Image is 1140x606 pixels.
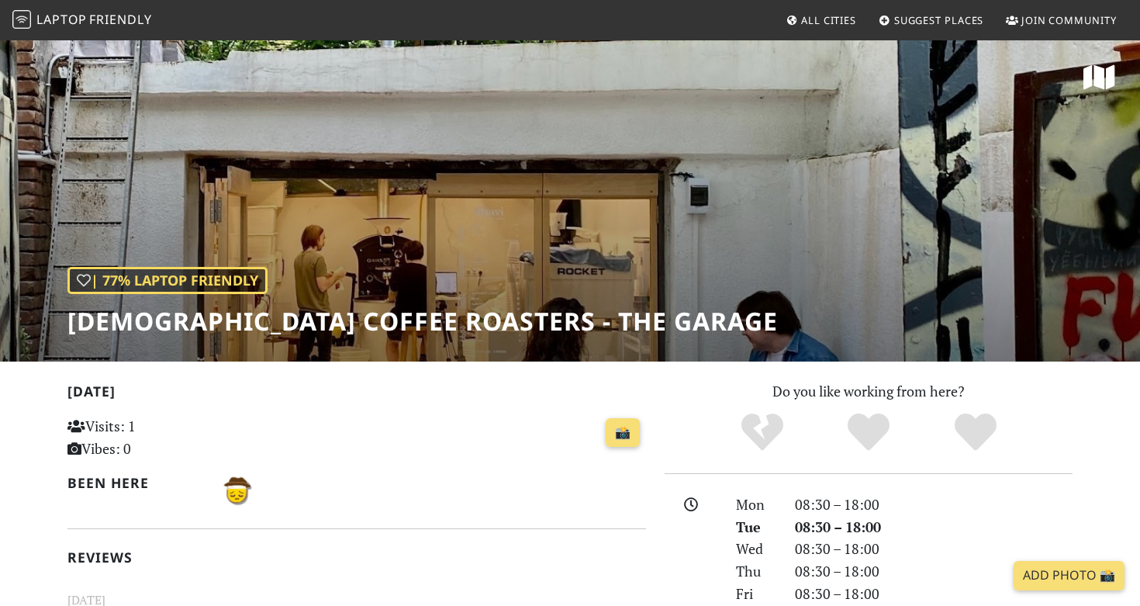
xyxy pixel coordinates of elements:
[779,6,862,34] a: All Cities
[727,560,786,583] div: Thu
[894,13,984,27] span: Suggest Places
[709,411,816,454] div: No
[727,538,786,560] div: Wed
[1000,6,1123,34] a: Join Community
[727,516,786,538] div: Tue
[67,475,199,491] h2: Been here
[727,493,786,516] div: Mon
[1014,561,1124,590] a: Add Photo 📸
[89,11,151,28] span: Friendly
[67,549,646,566] h2: Reviews
[217,472,254,509] img: 3609-basel.jpg
[922,411,1029,454] div: Definitely!
[786,560,1082,583] div: 08:30 – 18:00
[217,480,254,498] span: Basel B
[12,10,31,29] img: LaptopFriendly
[786,493,1082,516] div: 08:30 – 18:00
[727,583,786,605] div: Fri
[67,306,778,336] h1: [DEMOGRAPHIC_DATA] Coffee Roasters - The Garage
[786,538,1082,560] div: 08:30 – 18:00
[801,13,856,27] span: All Cities
[872,6,990,34] a: Suggest Places
[67,267,268,294] div: | 77% Laptop Friendly
[1021,13,1117,27] span: Join Community
[36,11,87,28] span: Laptop
[665,380,1073,403] p: Do you like working from here?
[67,415,248,460] p: Visits: 1 Vibes: 0
[606,418,640,448] a: 📸
[815,411,922,454] div: Yes
[786,583,1082,605] div: 08:30 – 18:00
[12,7,152,34] a: LaptopFriendly LaptopFriendly
[786,516,1082,538] div: 08:30 – 18:00
[67,383,646,406] h2: [DATE]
